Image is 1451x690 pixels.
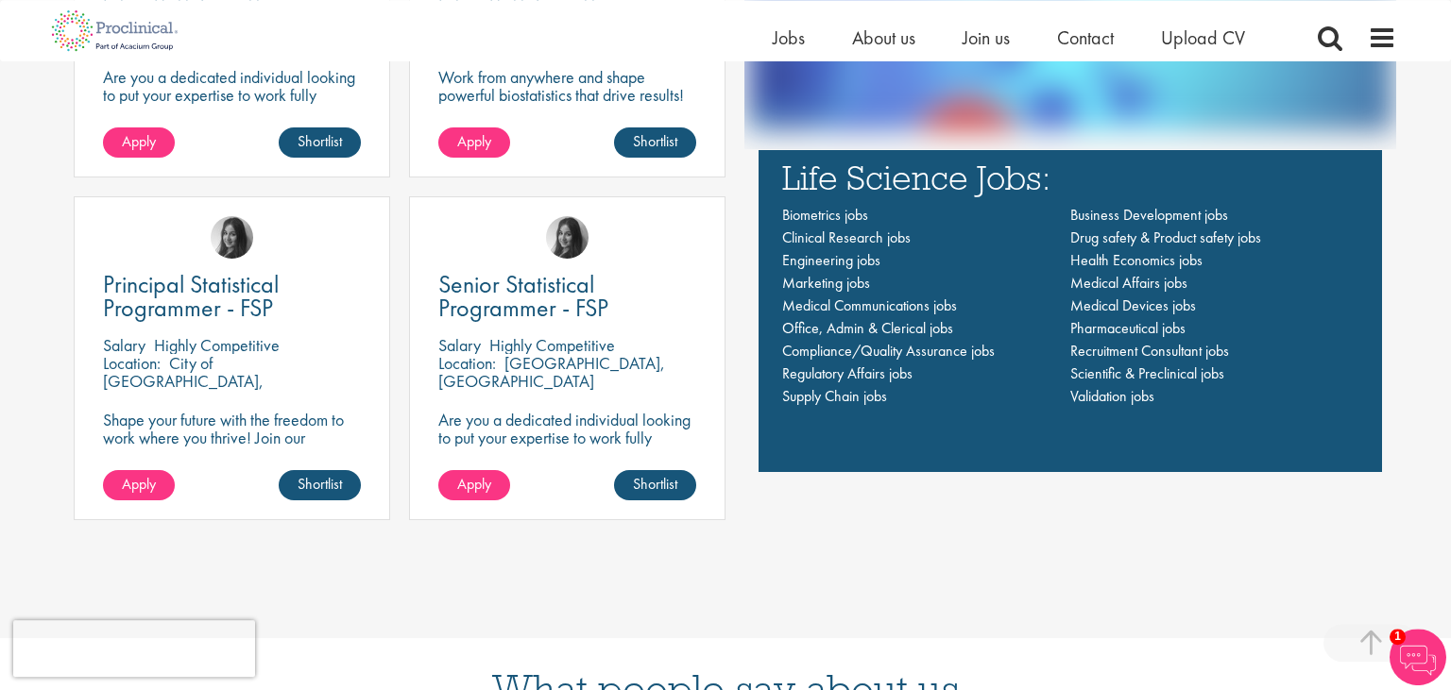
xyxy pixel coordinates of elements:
[103,127,175,158] a: Apply
[279,127,361,158] a: Shortlist
[279,470,361,500] a: Shortlist
[1161,25,1245,50] a: Upload CV
[1070,205,1228,225] a: Business Development jobs
[782,204,1358,408] nav: Main navigation
[1390,629,1406,645] span: 1
[457,474,491,494] span: Apply
[614,470,696,500] a: Shortlist
[1070,363,1224,383] a: Scientific & Preclinical jobs
[103,334,145,356] span: Salary
[103,411,361,482] p: Shape your future with the freedom to work where you thrive! Join our pharmaceutical client with ...
[489,334,615,356] p: Highly Competitive
[438,334,481,356] span: Salary
[13,620,255,677] iframe: reCAPTCHA
[211,216,253,259] img: Heidi Hennigan
[103,352,264,410] p: City of [GEOGRAPHIC_DATA], [GEOGRAPHIC_DATA]
[546,216,589,259] img: Heidi Hennigan
[438,411,696,464] p: Are you a dedicated individual looking to put your expertise to work fully flexibly in a remote p...
[782,318,953,338] a: Office, Admin & Clerical jobs
[438,68,696,140] p: Work from anywhere and shape powerful biostatistics that drive results! Enjoy the freedom of remo...
[154,334,280,356] p: Highly Competitive
[122,474,156,494] span: Apply
[103,470,175,500] a: Apply
[782,227,911,247] a: Clinical Research jobs
[103,68,361,122] p: Are you a dedicated individual looking to put your expertise to work fully flexibly in a remote p...
[457,131,491,151] span: Apply
[438,352,665,392] p: [GEOGRAPHIC_DATA], [GEOGRAPHIC_DATA]
[1070,273,1187,293] a: Medical Affairs jobs
[1057,25,1114,50] a: Contact
[103,273,361,320] a: Principal Statistical Programmer - FSP
[614,127,696,158] a: Shortlist
[438,268,608,324] span: Senior Statistical Programmer - FSP
[1070,341,1229,361] a: Recruitment Consultant jobs
[782,160,1358,194] h3: Life Science Jobs:
[782,386,887,406] a: Supply Chain jobs
[782,295,957,315] a: Medical Communications jobs
[852,25,915,50] a: About us
[438,352,496,374] span: Location:
[438,127,510,158] a: Apply
[438,470,510,500] a: Apply
[1070,250,1203,270] a: Health Economics jobs
[1070,227,1261,247] a: Drug safety & Product safety jobs
[438,273,696,320] a: Senior Statistical Programmer - FSP
[103,268,279,324] span: Principal Statistical Programmer - FSP
[1070,318,1186,338] a: Pharmaceutical jobs
[782,273,870,293] a: Marketing jobs
[782,205,868,225] a: Biometrics jobs
[782,341,995,361] a: Compliance/Quality Assurance jobs
[103,352,161,374] span: Location:
[1070,295,1196,315] a: Medical Devices jobs
[963,25,1010,50] a: Join us
[1390,629,1446,685] img: Chatbot
[782,363,913,383] a: Regulatory Affairs jobs
[122,131,156,151] span: Apply
[773,25,805,50] a: Jobs
[1070,386,1154,406] a: Validation jobs
[782,250,880,270] a: Engineering jobs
